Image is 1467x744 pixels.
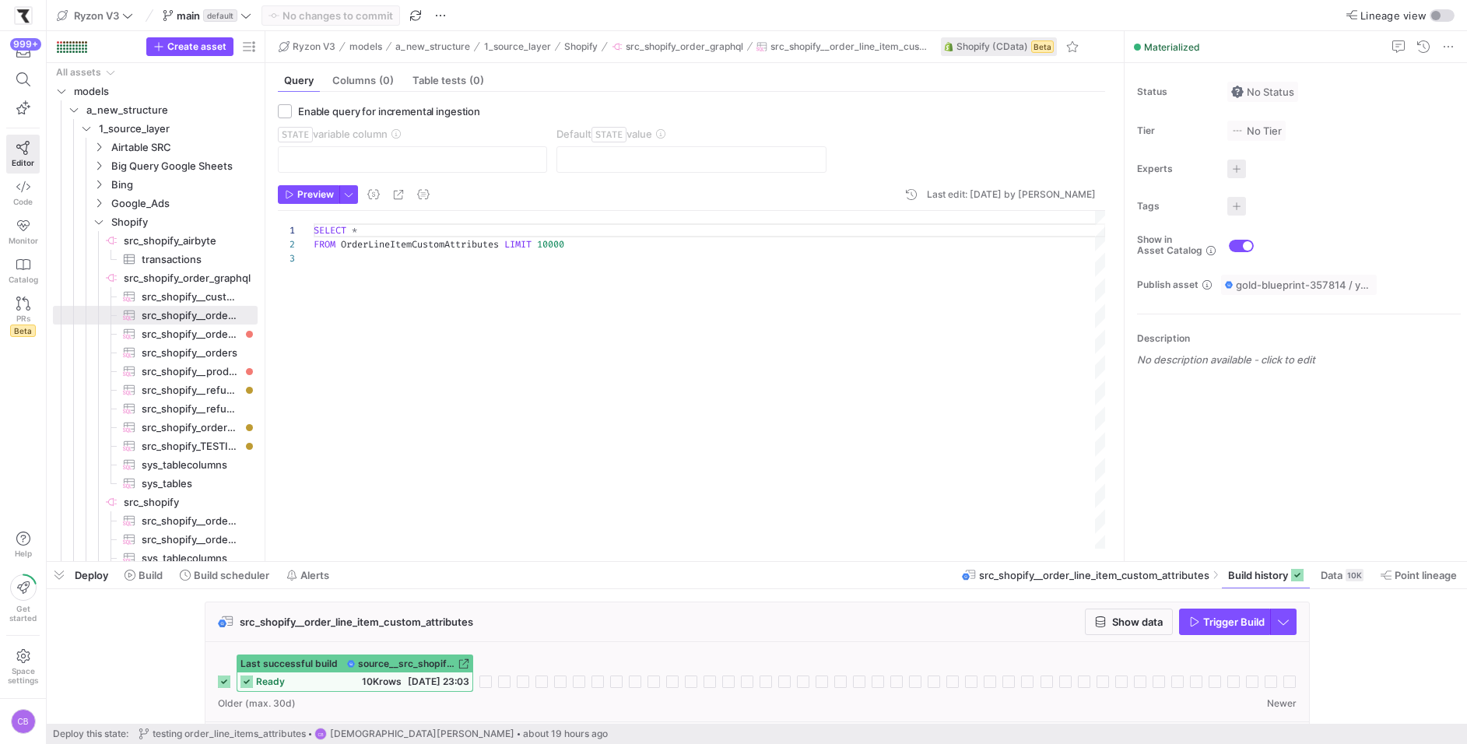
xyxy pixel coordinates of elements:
[53,138,258,156] div: Press SPACE to select this row.
[278,251,295,265] div: 3
[142,419,240,437] span: src_shopify_order_line_items​​​​​​​​​
[349,41,382,52] span: models
[504,238,532,251] span: LIMIT
[75,569,108,581] span: Deploy
[111,157,255,175] span: Big Query Google Sheets
[53,530,258,549] a: src_shopify__order_transactions​​​​​​​​​
[118,562,170,588] button: Build
[1231,125,1244,137] img: No tier
[53,63,258,82] div: Press SPACE to select this row.
[56,67,101,78] div: All assets
[53,119,258,138] div: Press SPACE to select this row.
[142,475,240,493] span: sys_tables​​​​​​​​​
[111,139,255,156] span: Airtable SRC
[124,269,255,287] span: src_shopify_order_graphql​​​​​​​​
[53,399,258,418] a: src_shopify__refunds​​​​​​​​​
[556,128,652,140] span: Default value
[74,82,255,100] span: models
[1137,125,1215,136] span: Tier
[6,705,40,738] button: CB
[314,238,335,251] span: FROM
[11,709,36,734] div: CB
[53,287,258,306] div: Press SPACE to select this row.
[142,512,240,530] span: src_shopify__order_gateways​​​​​​​​​
[53,175,258,194] div: Press SPACE to select this row.
[10,38,41,51] div: 999+
[408,676,469,687] span: [DATE] 23:03
[6,525,40,565] button: Help
[6,568,40,629] button: Getstarted
[537,238,564,251] span: 10000
[167,41,226,52] span: Create asset
[564,41,598,52] span: Shopify
[111,213,255,231] span: Shopify
[6,135,40,174] a: Editor
[53,268,258,287] a: src_shopify_order_graphql​​​​​​​​
[1395,569,1457,581] span: Point lineage
[1374,562,1464,588] button: Point lineage
[53,493,258,511] a: src_shopify​​​​​​​​
[53,549,258,567] a: sys_tablecolumns​​​​​​​​​
[284,75,314,86] span: Query
[523,728,608,739] span: about 19 hours ago
[346,37,386,56] button: models
[53,287,258,306] a: src_shopify__customers​​​​​​​​​
[256,676,285,687] span: ready
[278,223,295,237] div: 1
[53,325,258,343] div: Press SPACE to select this row.
[53,268,258,287] div: Press SPACE to select this row.
[237,655,473,692] button: Last successful buildsource__src_shopify_order_graphql__src_shopify__order_line_item_custom_attri...
[1228,569,1288,581] span: Build history
[53,362,258,381] a: src_shopify__products​​​​​​​​​
[142,400,240,418] span: src_shopify__refunds​​​​​​​​​
[99,120,255,138] span: 1_source_layer
[86,101,255,119] span: a_new_structure
[153,728,306,739] span: testing order_line_items_attributes
[53,325,258,343] a: src_shopify__order_line_items​​​​​​​​​
[6,212,40,251] a: Monitor
[1227,121,1286,141] button: No tierNo Tier
[12,158,34,167] span: Editor
[53,474,258,493] div: Press SPACE to select this row.
[53,194,258,212] div: Press SPACE to select this row.
[6,174,40,212] a: Code
[412,75,484,86] span: Table tests
[8,666,38,685] span: Space settings
[53,231,258,250] div: Press SPACE to select this row.
[362,676,402,687] span: 10K rows
[53,549,258,567] div: Press SPACE to select this row.
[159,5,255,26] button: maindefault
[347,658,469,669] a: source__src_shopify_order_graphql__src_shopify__order_line_item_custom_attributes
[142,381,240,399] span: src_shopify__refund_line_items​​​​​​​​​
[480,37,555,56] button: 1_source_layer
[6,290,40,343] a: PRsBeta
[979,569,1209,581] span: src_shopify__order_line_item_custom_attributes
[927,189,1096,200] div: Last edit: [DATE] by [PERSON_NAME]
[395,41,470,52] span: a_new_structure
[240,616,473,628] span: src_shopify__order_line_item_custom_attributes
[53,5,137,26] button: Ryzon V3
[146,37,233,56] button: Create asset
[278,127,313,142] span: STATE
[177,9,200,22] span: main
[1203,616,1265,628] span: Trigger Build
[13,197,33,206] span: Code
[1360,9,1427,22] span: Lineage view
[275,37,339,56] button: Ryzon V3
[111,176,255,194] span: Bing
[1231,125,1282,137] span: No Tier
[142,437,240,455] span: src_shopify_TESTING​​​​​​​​​
[240,658,338,669] span: Last successful build
[53,100,258,119] div: Press SPACE to select this row.
[53,306,258,325] div: Press SPACE to select this row.
[298,105,480,118] span: Enable query for incremental ingestion
[591,127,626,142] span: STATE
[135,724,612,744] button: testing order_line_items_attributesCB[DEMOGRAPHIC_DATA][PERSON_NAME]about 19 hours ago
[1137,163,1215,174] span: Experts
[53,455,258,474] a: sys_tablecolumns​​​​​​​​​
[1221,275,1377,295] button: gold-blueprint-357814 / y42_Ryzon_V3_main / source__src_shopify_order_graphql__src_shopify__order...
[13,549,33,558] span: Help
[53,437,258,455] a: src_shopify_TESTING​​​​​​​​​
[194,569,269,581] span: Build scheduler
[16,314,30,323] span: PRs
